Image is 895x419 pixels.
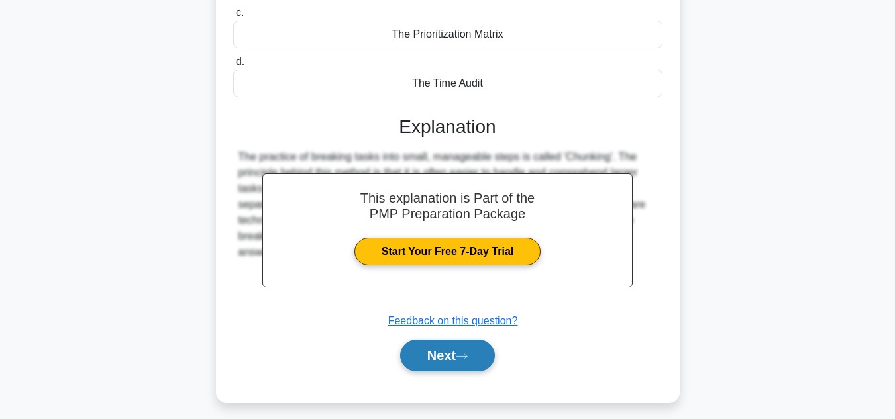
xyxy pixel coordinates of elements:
[236,7,244,18] span: c.
[233,70,662,97] div: The Time Audit
[241,116,655,138] h3: Explanation
[238,149,657,260] div: The practice of breaking tasks into small, manageable steps is called 'Chunking'. The principle b...
[388,315,518,326] a: Feedback on this question?
[354,238,541,265] a: Start Your Free 7-Day Trial
[236,56,244,67] span: d.
[233,21,662,48] div: The Prioritization Matrix
[400,340,495,371] button: Next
